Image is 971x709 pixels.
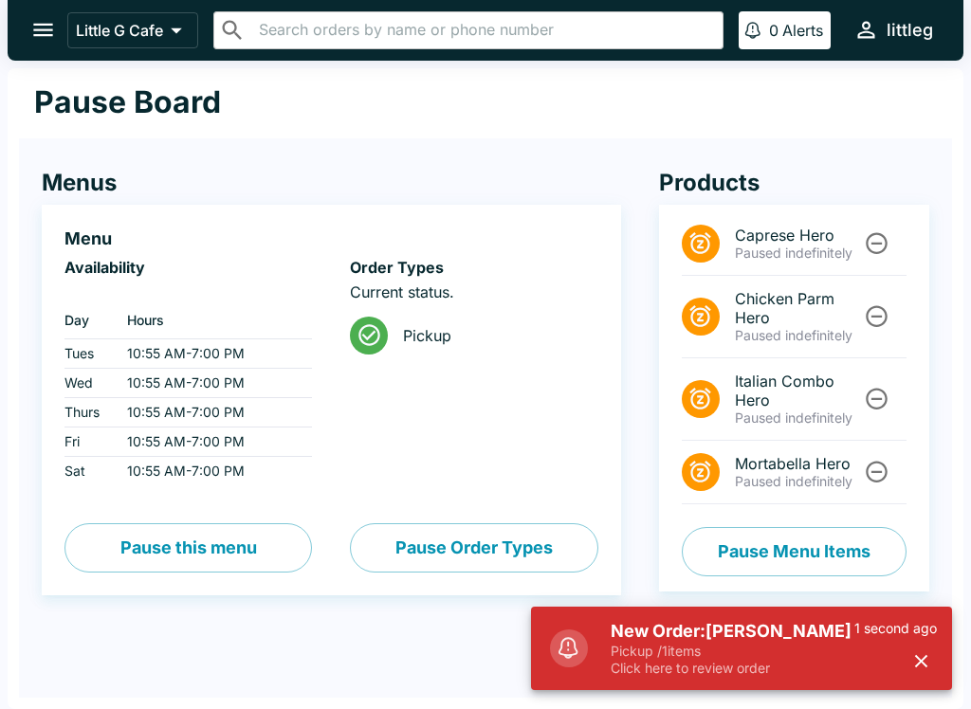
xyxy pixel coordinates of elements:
button: open drawer [19,6,67,54]
p: 0 [769,21,779,40]
p: Current status. [350,282,597,301]
span: Pickup [403,326,582,345]
span: Caprese Hero [735,226,861,245]
p: Click here to review order [611,660,854,677]
button: Little G Cafe [67,12,198,48]
th: Day [64,301,112,339]
input: Search orders by name or phone number [253,17,715,44]
p: ‏ [64,282,312,301]
td: Thurs [64,398,112,427]
h5: New Order: [PERSON_NAME] [611,620,854,643]
h6: Availability [64,258,312,277]
button: Unpause [859,454,894,489]
button: Pause this menu [64,523,312,573]
p: Pickup / 1 items [611,643,854,660]
span: Chicken Parm Hero [735,289,861,327]
h4: Products [659,169,929,197]
p: 1 second ago [854,620,937,637]
p: Paused indefinitely [735,327,861,344]
td: Wed [64,369,112,398]
td: 10:55 AM - 7:00 PM [112,427,312,457]
p: Alerts [782,21,823,40]
button: Unpause [859,381,894,416]
span: Italian Combo Hero [735,372,861,409]
td: Fri [64,427,112,457]
button: Pause Order Types [350,523,597,573]
button: Pause Menu Items [682,527,907,576]
span: Mortabella Hero [735,454,861,473]
button: Unpause [859,226,894,261]
button: Unpause [859,299,894,334]
p: Paused indefinitely [735,409,861,427]
td: 10:55 AM - 7:00 PM [112,369,312,398]
p: Paused indefinitely [735,245,861,262]
h4: Menus [42,169,621,197]
button: littleg [846,9,941,50]
td: Sat [64,457,112,486]
h6: Order Types [350,258,597,277]
td: 10:55 AM - 7:00 PM [112,457,312,486]
td: 10:55 AM - 7:00 PM [112,398,312,427]
p: Little G Cafe [76,21,163,40]
td: Tues [64,339,112,369]
th: Hours [112,301,312,339]
h1: Pause Board [34,83,221,121]
td: 10:55 AM - 7:00 PM [112,339,312,369]
div: littleg [887,19,933,42]
p: Paused indefinitely [735,473,861,490]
